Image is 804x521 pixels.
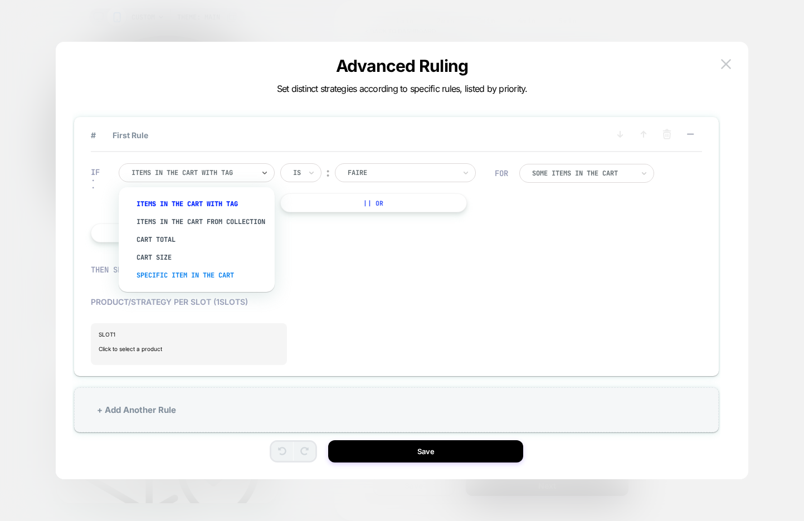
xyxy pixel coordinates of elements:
div: Some Items in the cart [532,169,634,178]
span: Set distinct strategies according to specific rules, listed by priority. [277,83,528,94]
div: + Add Another Rule [74,387,719,432]
p: Advanced Ruling [277,56,528,76]
span: First Rule [91,130,608,140]
span: View order confirmation › [65,222,148,231]
button: || Or [280,193,467,212]
div: THEN SHOW [91,265,696,275]
div: FOR [495,168,508,178]
button: View order confirmation › [61,221,152,232]
button: Save [328,440,523,462]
